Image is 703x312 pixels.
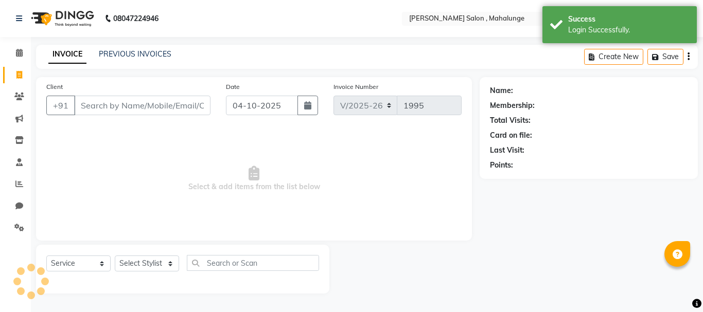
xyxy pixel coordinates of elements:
input: Search or Scan [187,255,319,271]
img: logo [26,4,97,33]
a: PREVIOUS INVOICES [99,49,171,59]
button: Create New [584,49,643,65]
div: Points: [490,160,513,171]
label: Client [46,82,63,91]
label: Date [226,82,240,91]
div: Name: [490,85,513,96]
div: Total Visits: [490,115,531,126]
a: INVOICE [48,45,86,64]
span: Select & add items from the list below [46,127,462,230]
b: 08047224946 [113,4,159,33]
button: +91 [46,96,75,115]
div: Login Successfully. [568,25,689,35]
label: Invoice Number [333,82,378,91]
div: Card on file: [490,130,532,141]
button: Save [647,49,683,65]
div: Last Visit: [490,145,524,156]
div: Success [568,14,689,25]
div: Membership: [490,100,535,111]
input: Search by Name/Mobile/Email/Code [74,96,210,115]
